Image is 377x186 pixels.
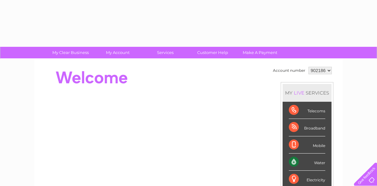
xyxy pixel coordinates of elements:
div: MY SERVICES [283,84,332,102]
div: Telecoms [289,102,325,119]
div: Water [289,154,325,171]
div: Broadband [289,119,325,136]
a: Customer Help [187,47,238,58]
div: Mobile [289,136,325,154]
div: LIVE [293,90,306,96]
a: My Account [92,47,144,58]
a: Services [140,47,191,58]
a: My Clear Business [45,47,96,58]
td: Account number [271,65,307,76]
a: Make A Payment [234,47,286,58]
